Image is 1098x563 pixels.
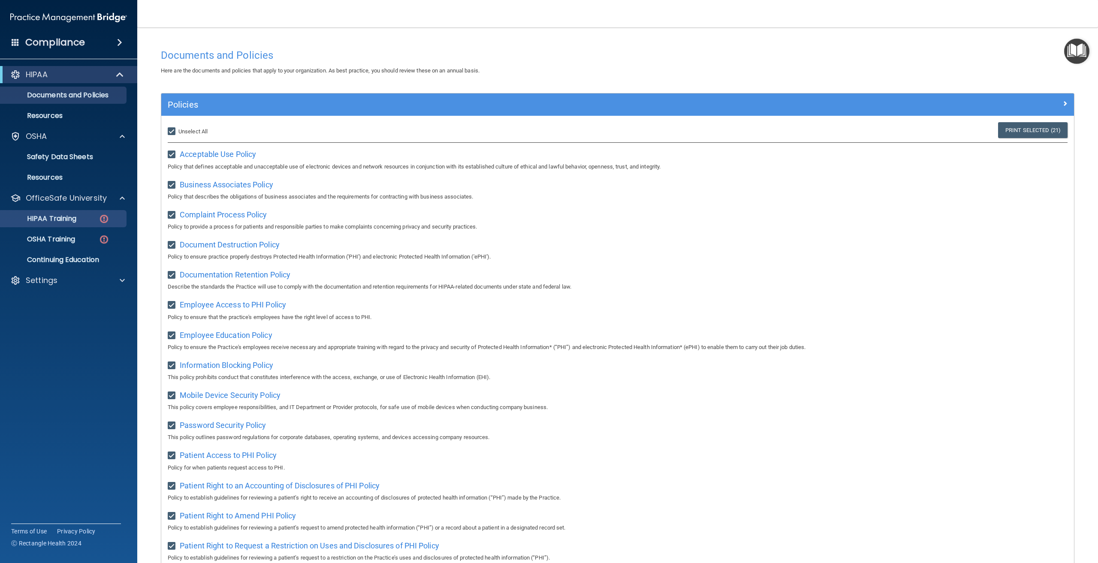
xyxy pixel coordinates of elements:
p: Resources [6,173,123,182]
a: Settings [10,275,125,286]
p: Policy for when patients request access to PHI. [168,463,1068,473]
p: OfficeSafe University [26,193,107,203]
p: Safety Data Sheets [6,153,123,161]
span: Here are the documents and policies that apply to your organization. As best practice, you should... [161,67,480,74]
a: Policies [168,98,1068,111]
p: Settings [26,275,57,286]
a: OfficeSafe University [10,193,125,203]
span: Patient Access to PHI Policy [180,451,277,460]
p: OSHA Training [6,235,75,244]
p: Policy to establish guidelines for reviewing a patient’s request to amend protected health inform... [168,523,1068,533]
p: HIPAA Training [6,214,76,223]
p: Continuing Education [6,256,123,264]
p: Documents and Policies [6,91,123,99]
button: Open Resource Center [1064,39,1089,64]
p: Policy that defines acceptable and unacceptable use of electronic devices and network resources i... [168,162,1068,172]
span: Information Blocking Policy [180,361,273,370]
a: HIPAA [10,69,124,80]
span: Employee Access to PHI Policy [180,300,286,309]
a: Terms of Use [11,527,47,536]
img: danger-circle.6113f641.png [99,234,109,245]
p: OSHA [26,131,47,142]
span: Documentation Retention Policy [180,270,290,279]
span: Complaint Process Policy [180,210,267,219]
a: Privacy Policy [57,527,96,536]
p: This policy prohibits conduct that constitutes interference with the access, exchange, or use of ... [168,372,1068,382]
h4: Documents and Policies [161,50,1074,61]
p: This policy covers employee responsibilities, and IT Department or Provider protocols, for safe u... [168,402,1068,412]
p: Policy to ensure that the practice's employees have the right level of access to PHI. [168,312,1068,322]
span: Mobile Device Security Policy [180,391,281,400]
h4: Compliance [25,36,85,48]
span: Employee Education Policy [180,331,272,340]
p: Policy to ensure the Practice's employees receive necessary and appropriate training with regard ... [168,342,1068,352]
h5: Policies [168,100,839,109]
p: HIPAA [26,69,48,80]
span: Document Destruction Policy [180,240,280,249]
p: This policy outlines password regulations for corporate databases, operating systems, and devices... [168,432,1068,443]
p: Policy to provide a process for patients and responsible parties to make complaints concerning pr... [168,222,1068,232]
p: Policy that describes the obligations of business associates and the requirements for contracting... [168,192,1068,202]
span: Acceptable Use Policy [180,150,256,159]
p: Policy to establish guidelines for reviewing a patient’s request to a restriction on the Practice... [168,553,1068,563]
a: OSHA [10,131,125,142]
p: Policy to ensure practice properly destroys Protected Health Information ('PHI') and electronic P... [168,252,1068,262]
span: Password Security Policy [180,421,266,430]
img: PMB logo [10,9,127,26]
input: Unselect All [168,128,178,135]
img: danger-circle.6113f641.png [99,214,109,224]
span: Ⓒ Rectangle Health 2024 [11,539,81,548]
span: Patient Right to Request a Restriction on Uses and Disclosures of PHI Policy [180,541,439,550]
span: Patient Right to an Accounting of Disclosures of PHI Policy [180,481,380,490]
span: Unselect All [178,128,208,135]
a: Print Selected (21) [998,122,1068,138]
span: Patient Right to Amend PHI Policy [180,511,296,520]
span: Business Associates Policy [180,180,273,189]
p: Resources [6,111,123,120]
p: Describe the standards the Practice will use to comply with the documentation and retention requi... [168,282,1068,292]
p: Policy to establish guidelines for reviewing a patient’s right to receive an accounting of disclo... [168,493,1068,503]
